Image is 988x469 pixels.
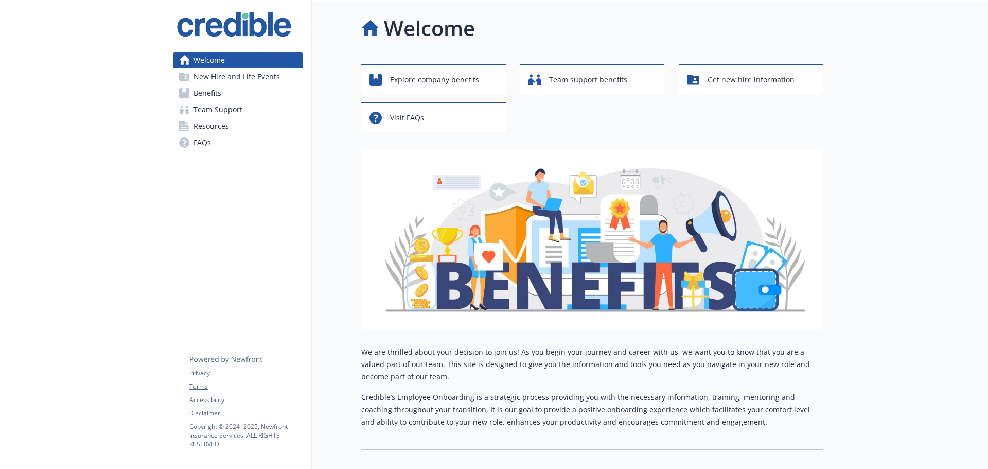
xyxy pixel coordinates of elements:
a: Resources [173,118,303,134]
button: Get new hire information [679,64,823,94]
span: Team support benefits [549,70,627,90]
a: Team Support [173,101,303,118]
span: Resources [193,118,229,134]
span: New Hire and Life Events [193,68,280,85]
a: New Hire and Life Events [173,68,303,85]
button: Visit FAQs [361,102,506,132]
a: Benefits [173,85,303,101]
span: Welcome [193,52,225,68]
h1: Welcome [384,13,475,44]
a: Terms [189,382,303,391]
a: Accessibility [189,395,303,405]
span: Explore company benefits [390,70,479,90]
p: Credible’s Employee Onboarding is a strategic process providing you with the necessary informatio... [361,391,823,428]
a: FAQs [173,134,303,151]
a: Privacy [189,369,303,378]
span: Benefits [193,85,221,101]
span: Team Support [193,101,242,118]
a: Disclaimer [189,409,303,418]
p: Copyright © 2024 - 2025 , Newfront Insurance Services, ALL RIGHTS RESERVED [189,422,303,448]
span: Visit FAQs [390,108,424,128]
button: Team support benefits [520,64,665,94]
p: We are thrilled about your decision to join us! As you begin your journey and career with us, we ... [361,346,823,383]
span: Get new hire information [708,70,795,90]
a: Welcome [173,52,303,68]
img: overview page banner [361,149,823,329]
span: FAQs [193,134,211,151]
button: Explore company benefits [361,64,506,94]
